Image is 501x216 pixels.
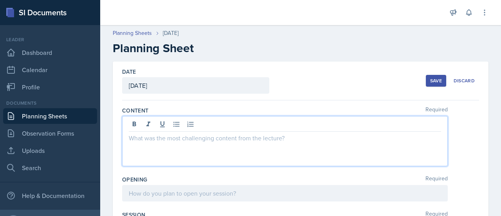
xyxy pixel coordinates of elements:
div: Discard [454,78,475,84]
div: Documents [3,100,97,107]
label: Content [122,107,148,114]
a: Search [3,160,97,176]
label: Date [122,68,136,76]
button: Discard [449,75,479,87]
div: Leader [3,36,97,43]
div: Help & Documentation [3,188,97,203]
div: Save [430,78,442,84]
button: Save [426,75,446,87]
div: [DATE] [163,29,178,37]
a: Profile [3,79,97,95]
a: Planning Sheets [113,29,152,37]
h2: Planning Sheet [113,41,488,55]
span: Required [425,176,448,183]
a: Uploads [3,143,97,158]
a: Planning Sheets [3,108,97,124]
a: Calendar [3,62,97,78]
a: Dashboard [3,45,97,60]
label: Opening [122,176,147,183]
a: Observation Forms [3,125,97,141]
span: Required [425,107,448,114]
